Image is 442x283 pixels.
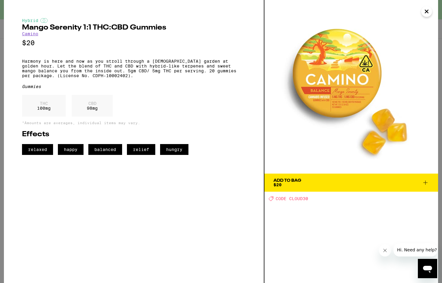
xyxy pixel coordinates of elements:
[22,18,246,23] div: Hybrid
[40,18,48,23] img: hybridColor.svg
[393,243,437,256] iframe: Message from company
[22,131,246,138] h2: Effects
[87,101,98,106] p: CBD
[22,95,66,117] div: 100 mg
[22,39,246,47] p: $20
[58,144,84,155] span: happy
[418,259,437,278] iframe: Button to launch messaging window
[22,59,246,78] p: Harmony is here and now as you stroll through a [DEMOGRAPHIC_DATA] garden at golden hour. Let the...
[160,144,188,155] span: hungry
[421,6,432,17] button: Close
[72,95,113,117] div: 98 mg
[22,144,53,155] span: relaxed
[276,196,308,201] span: CODE CLOUD30
[37,101,51,106] p: THC
[22,24,246,31] h2: Mango Serenity 1:1 THC:CBD Gummies
[379,244,391,256] iframe: Close message
[127,144,155,155] span: relief
[22,84,246,89] div: Gummies
[22,31,38,36] a: Camino
[22,121,246,125] p: *Amounts are averages, individual items may vary.
[264,174,438,192] button: Add To Bag$20
[88,144,122,155] span: balanced
[273,182,282,187] span: $20
[273,178,301,183] div: Add To Bag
